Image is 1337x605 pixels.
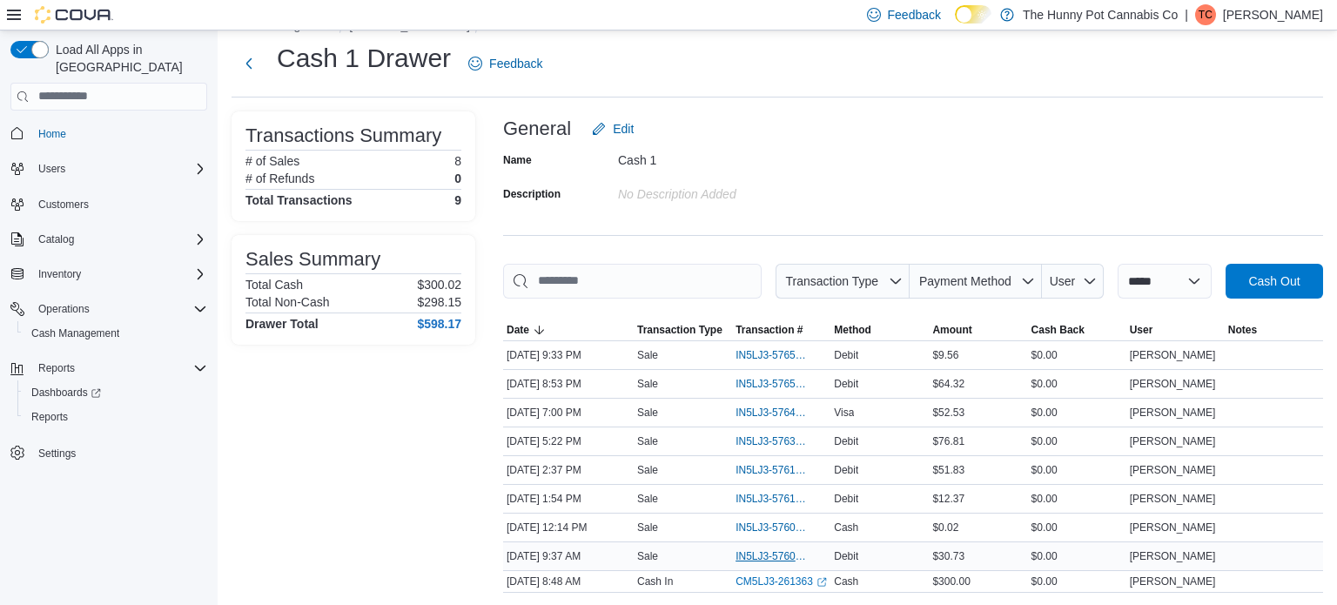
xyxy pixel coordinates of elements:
button: Customers [3,192,214,217]
span: Debit [834,434,858,448]
span: IN5LJ3-5764014 [736,406,810,420]
div: [DATE] 12:14 PM [503,517,634,538]
span: Payment Method [919,274,1011,288]
span: IN5LJ3-5761799 [736,463,810,477]
button: Users [3,157,214,181]
span: Operations [31,299,207,319]
span: [PERSON_NAME] [1130,575,1216,588]
span: [PERSON_NAME] [1130,521,1216,534]
span: Reports [31,410,68,424]
h6: Total Cash [245,278,303,292]
span: Settings [38,447,76,460]
button: IN5LJ3-5765008 [736,373,827,394]
div: [DATE] 5:22 PM [503,431,634,452]
div: $0.00 [1028,571,1126,592]
label: Description [503,187,561,201]
span: Cash [834,575,858,588]
button: Operations [3,297,214,321]
div: $0.00 [1028,517,1126,538]
span: Reports [38,361,75,375]
nav: Complex example [10,114,207,511]
span: Method [834,323,871,337]
span: $51.83 [932,463,964,477]
span: Dashboards [31,386,101,400]
span: Debit [834,492,858,506]
span: Load All Apps in [GEOGRAPHIC_DATA] [49,41,207,76]
span: $76.81 [932,434,964,448]
h4: $598.17 [417,317,461,331]
button: Reports [3,356,214,380]
span: User [1130,323,1153,337]
div: $0.00 [1028,460,1126,481]
button: Edit [585,111,641,146]
span: Debit [834,348,858,362]
span: Catalog [31,229,207,250]
p: $298.15 [417,295,461,309]
span: Catalog [38,232,74,246]
span: [PERSON_NAME] [1130,492,1216,506]
div: [DATE] 8:53 PM [503,373,634,394]
img: Cova [35,6,113,24]
svg: External link [816,577,827,588]
input: Dark Mode [955,5,991,24]
h6: Total Non-Cash [245,295,330,309]
button: Next [232,46,266,81]
a: Settings [31,443,83,464]
span: Transaction Type [785,274,878,288]
span: Settings [31,441,207,463]
span: Edit [613,120,634,138]
span: Dashboards [24,382,207,403]
button: IN5LJ3-5761565 [736,488,827,509]
button: Cash Out [1226,264,1323,299]
span: Debit [834,463,858,477]
span: Amount [932,323,971,337]
span: Notes [1228,323,1257,337]
h4: 9 [454,193,461,207]
p: Sale [637,492,658,506]
p: 8 [454,154,461,168]
h3: General [503,118,571,139]
h4: Drawer Total [245,317,319,331]
span: Debit [834,377,858,391]
div: [DATE] 2:37 PM [503,460,634,481]
span: Operations [38,302,90,316]
span: Transaction Type [637,323,722,337]
span: Reports [31,358,207,379]
span: Inventory [38,267,81,281]
span: Transaction # [736,323,803,337]
button: Transaction Type [634,319,732,340]
h6: # of Sales [245,154,299,168]
span: Feedback [888,6,941,24]
button: Inventory [3,262,214,286]
button: IN5LJ3-5760998 [736,517,827,538]
span: [PERSON_NAME] [1130,434,1216,448]
span: Reports [24,407,207,427]
p: Cash In [637,575,673,588]
span: [PERSON_NAME] [1130,377,1216,391]
span: Visa [834,406,854,420]
button: Catalog [3,227,214,252]
span: Date [507,323,529,337]
p: $300.02 [417,278,461,292]
p: Sale [637,348,658,362]
button: Settings [3,440,214,465]
input: This is a search bar. As you type, the results lower in the page will automatically filter. [503,264,762,299]
span: $30.73 [932,549,964,563]
div: $0.00 [1028,373,1126,394]
button: Method [830,319,929,340]
button: Amount [929,319,1027,340]
span: $52.53 [932,406,964,420]
p: Sale [637,434,658,448]
button: Users [31,158,72,179]
span: IN5LJ3-5760372 [736,549,810,563]
p: Sale [637,377,658,391]
div: [DATE] 9:33 PM [503,345,634,366]
button: User [1126,319,1225,340]
span: [PERSON_NAME] [1130,463,1216,477]
button: IN5LJ3-5763114 [736,431,827,452]
div: No Description added [618,180,851,201]
h3: Transactions Summary [245,125,441,146]
span: Cash Back [1031,323,1085,337]
button: Date [503,319,634,340]
p: | [1185,4,1188,25]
